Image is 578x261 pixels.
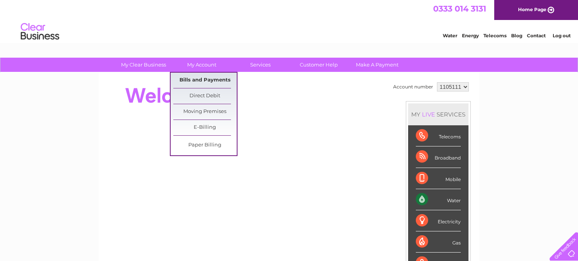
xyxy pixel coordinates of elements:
a: Make A Payment [345,58,409,72]
div: Gas [416,231,461,253]
div: LIVE [420,111,437,118]
a: Services [229,58,292,72]
a: Water [443,33,457,38]
div: MY SERVICES [408,103,468,125]
a: Energy [462,33,479,38]
a: Moving Premises [173,104,237,120]
div: Water [416,189,461,210]
a: 0333 014 3131 [433,4,486,13]
div: Broadband [416,146,461,168]
div: Mobile [416,168,461,189]
td: Account number [391,80,435,93]
div: Clear Business is a trading name of Verastar Limited (registered in [GEOGRAPHIC_DATA] No. 3667643... [108,4,471,37]
a: Log out [553,33,571,38]
a: Direct Debit [173,88,237,104]
a: E-Billing [173,120,237,135]
a: Customer Help [287,58,350,72]
a: Paper Billing [173,138,237,153]
a: Telecoms [483,33,507,38]
a: Contact [527,33,546,38]
div: Telecoms [416,125,461,146]
div: Electricity [416,210,461,231]
a: Bills and Payments [173,73,237,88]
a: Blog [511,33,522,38]
img: logo.png [20,20,60,43]
a: My Account [170,58,234,72]
a: My Clear Business [112,58,175,72]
